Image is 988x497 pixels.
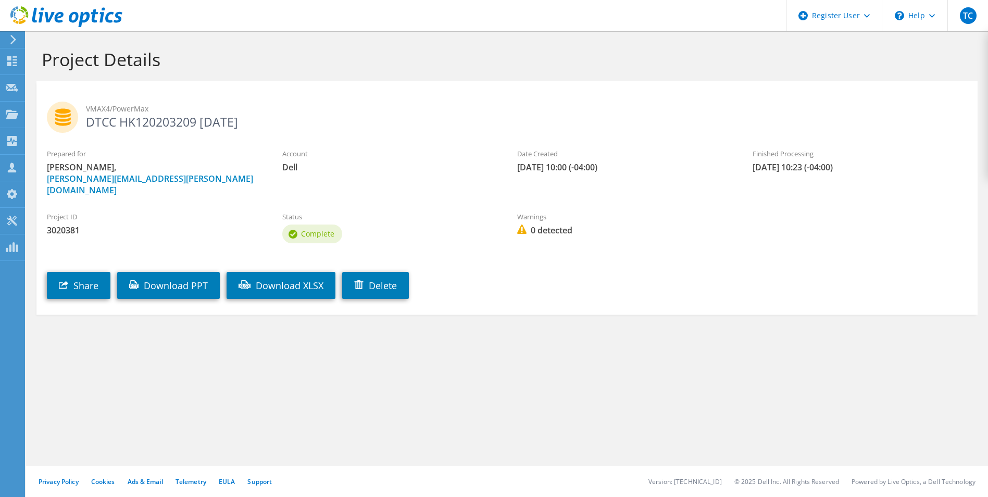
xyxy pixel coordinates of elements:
label: Warnings [517,212,732,222]
a: EULA [219,477,235,486]
a: Download PPT [117,272,220,299]
a: Download XLSX [227,272,335,299]
svg: \n [895,11,904,20]
label: Account [282,148,497,159]
a: Delete [342,272,409,299]
a: Cookies [91,477,115,486]
a: [PERSON_NAME][EMAIL_ADDRESS][PERSON_NAME][DOMAIN_NAME] [47,173,253,196]
a: Privacy Policy [39,477,79,486]
li: Powered by Live Optics, a Dell Technology [852,477,976,486]
label: Date Created [517,148,732,159]
a: Share [47,272,110,299]
span: [DATE] 10:23 (-04:00) [753,161,967,173]
label: Status [282,212,497,222]
li: Version: [TECHNICAL_ID] [648,477,722,486]
span: Complete [301,229,334,239]
a: Ads & Email [128,477,163,486]
span: 0 detected [517,225,732,236]
span: [PERSON_NAME], [47,161,261,196]
h1: Project Details [42,48,967,70]
a: Telemetry [176,477,206,486]
span: TC [960,7,977,24]
span: [DATE] 10:00 (-04:00) [517,161,732,173]
span: Dell [282,161,497,173]
span: VMAX4/PowerMax [86,103,967,115]
label: Project ID [47,212,261,222]
a: Support [247,477,272,486]
li: © 2025 Dell Inc. All Rights Reserved [734,477,839,486]
label: Prepared for [47,148,261,159]
span: 3020381 [47,225,261,236]
h2: DTCC HK120203209 [DATE] [47,102,967,128]
label: Finished Processing [753,148,967,159]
